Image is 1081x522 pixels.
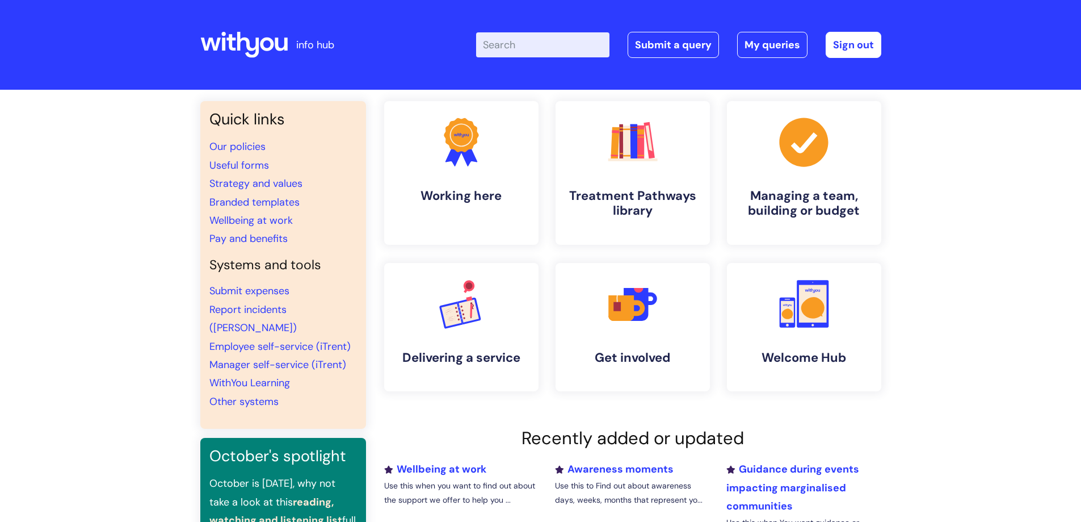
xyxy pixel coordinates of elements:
[384,428,881,449] h2: Recently added or updated
[727,263,881,391] a: Welcome Hub
[393,189,529,203] h4: Working here
[555,462,674,476] a: Awareness moments
[384,263,539,391] a: Delivering a service
[476,32,881,58] div: | -
[736,189,872,219] h4: Managing a team, building or budget
[209,140,266,153] a: Our policies
[736,350,872,365] h4: Welcome Hub
[209,214,293,227] a: Wellbeing at work
[476,32,609,57] input: Search
[628,32,719,58] a: Submit a query
[209,447,357,465] h3: October's spotlight
[209,195,300,209] a: Branded templates
[393,350,529,365] h4: Delivering a service
[209,257,357,273] h4: Systems and tools
[209,395,279,408] a: Other systems
[556,263,710,391] a: Get involved
[556,101,710,245] a: Treatment Pathways library
[384,101,539,245] a: Working here
[384,479,539,507] p: Use this when you want to find out about the support we offer to help you ...
[209,303,297,335] a: Report incidents ([PERSON_NAME])
[209,177,302,190] a: Strategy and values
[555,479,709,507] p: Use this to Find out about awareness days, weeks, months that represent yo...
[737,32,807,58] a: My queries
[209,340,351,353] a: Employee self-service (iTrent)
[209,376,290,390] a: WithYou Learning
[726,462,859,513] a: Guidance during events impacting marginalised communities
[727,101,881,245] a: Managing a team, building or budget
[209,358,346,371] a: Manager self-service (iTrent)
[826,32,881,58] a: Sign out
[565,189,701,219] h4: Treatment Pathways library
[296,36,334,54] p: info hub
[209,110,357,128] h3: Quick links
[209,284,289,298] a: Submit expenses
[384,462,486,476] a: Wellbeing at work
[565,350,701,365] h4: Get involved
[209,232,288,245] a: Pay and benefits
[209,158,269,172] a: Useful forms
